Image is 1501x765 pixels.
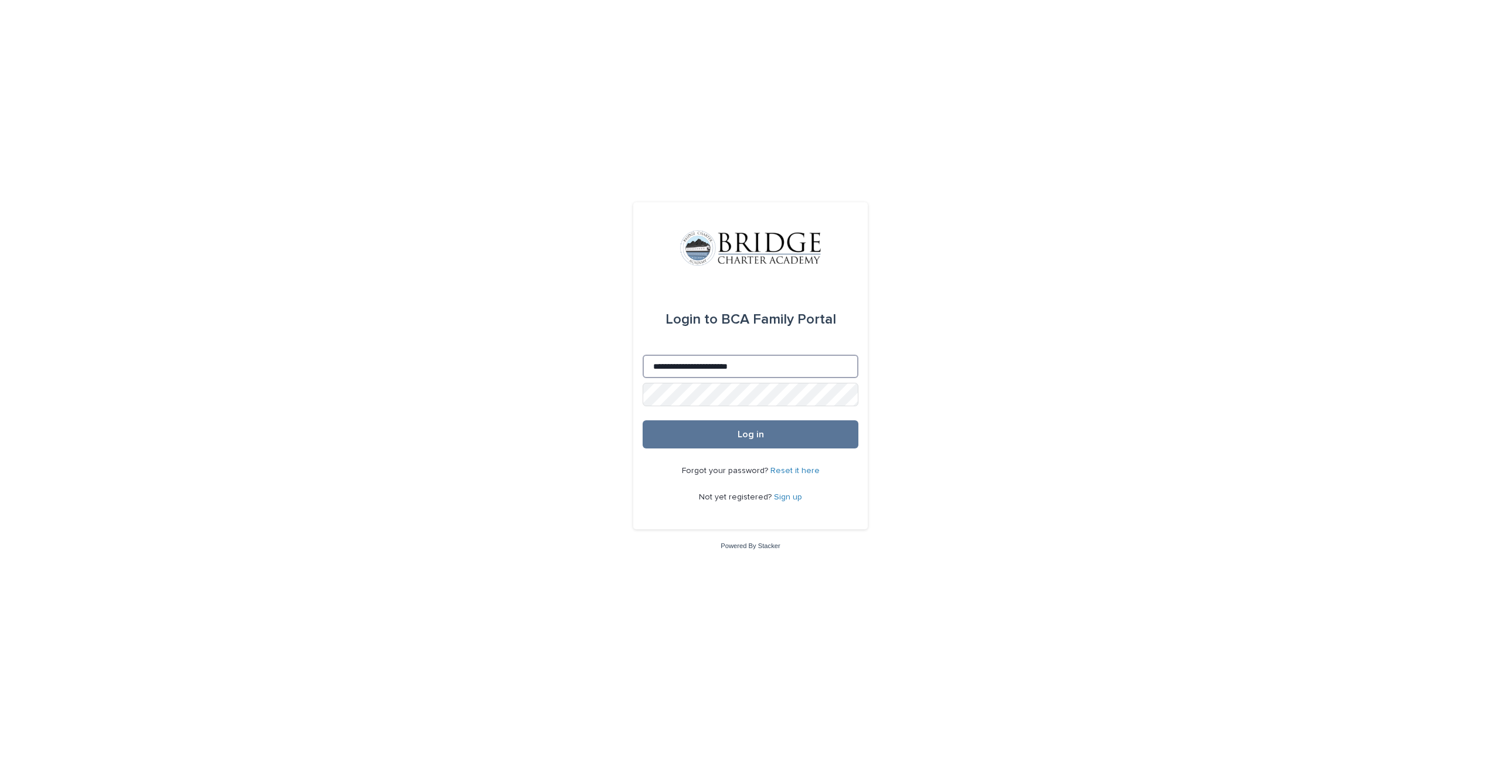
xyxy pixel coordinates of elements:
[738,430,764,439] span: Log in
[699,493,774,501] span: Not yet registered?
[770,467,820,475] a: Reset it here
[665,312,718,327] span: Login to
[721,542,780,549] a: Powered By Stacker
[680,230,821,266] img: V1C1m3IdTEidaUdm9Hs0
[665,303,836,336] div: BCA Family Portal
[774,493,802,501] a: Sign up
[643,420,858,448] button: Log in
[682,467,770,475] span: Forgot your password?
